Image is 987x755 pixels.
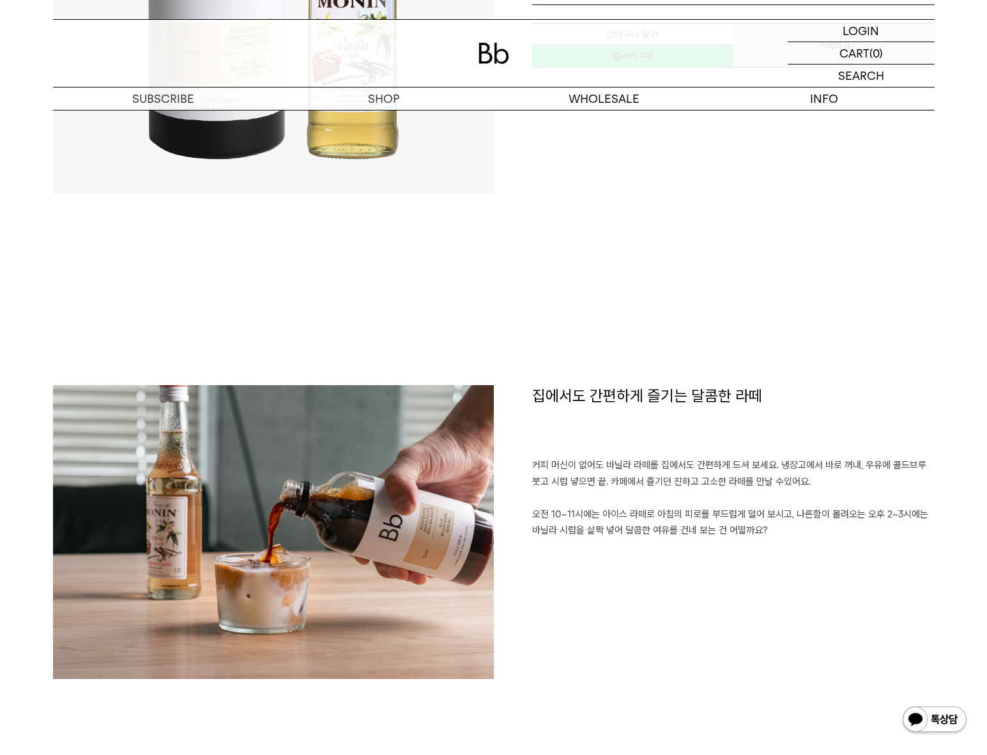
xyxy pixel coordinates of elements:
a: CART (0) [788,42,935,65]
a: LOGIN [788,20,935,42]
p: SEARCH [838,65,884,87]
p: 커피 머신이 없어도 바닐라 라떼를 집에서도 간편하게 드셔 보세요. 냉장고에서 바로 꺼내, 우유에 콜드브루 붓고 시럽 넣으면 끝. 카페에서 즐기던 진하고 고소한 라떼를 만날 수... [532,457,935,490]
img: 로고 [478,43,509,64]
a: SHOP [273,88,494,110]
p: (0) [869,42,883,64]
h1: 집에서도 간편하게 즐기는 달콤한 라떼 [532,385,935,458]
img: e55c030322888aeff7d0f75335da46e3_143656.jpg [53,385,494,679]
p: LOGIN [843,20,879,42]
p: INFO [714,88,935,110]
p: CART [839,42,869,64]
img: 카카오톡 채널 1:1 채팅 버튼 [901,705,968,736]
p: WHOLESALE [494,88,714,110]
a: SUBSCRIBE [53,88,273,110]
p: 오전 10~11시에는 아이스 라떼로 아침의 피로를 부드럽게 덜어 보시고, 나른함이 몰려오는 오후 2~3시에는 바닐라 시럽을 살짝 넣어 달콤한 여유를 건네 보는 건 어떨까요? [532,507,935,539]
